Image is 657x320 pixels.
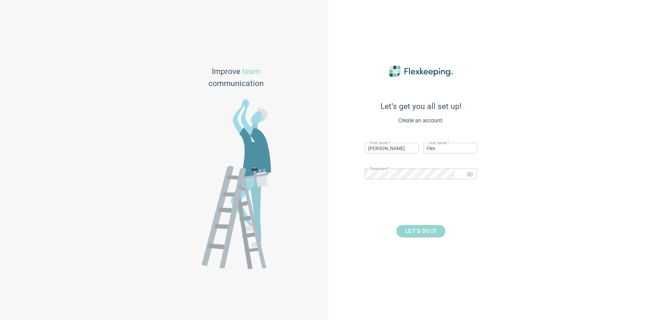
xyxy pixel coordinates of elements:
[462,167,477,182] button: Toggle password visibility
[397,225,445,237] button: LET’S DO IT
[405,225,437,237] span: LET’S DO IT
[346,116,496,125] span: Create an account.
[346,102,496,111] span: Let’s get you all set up!
[208,66,264,90] span: Improve communication
[242,67,260,76] span: team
